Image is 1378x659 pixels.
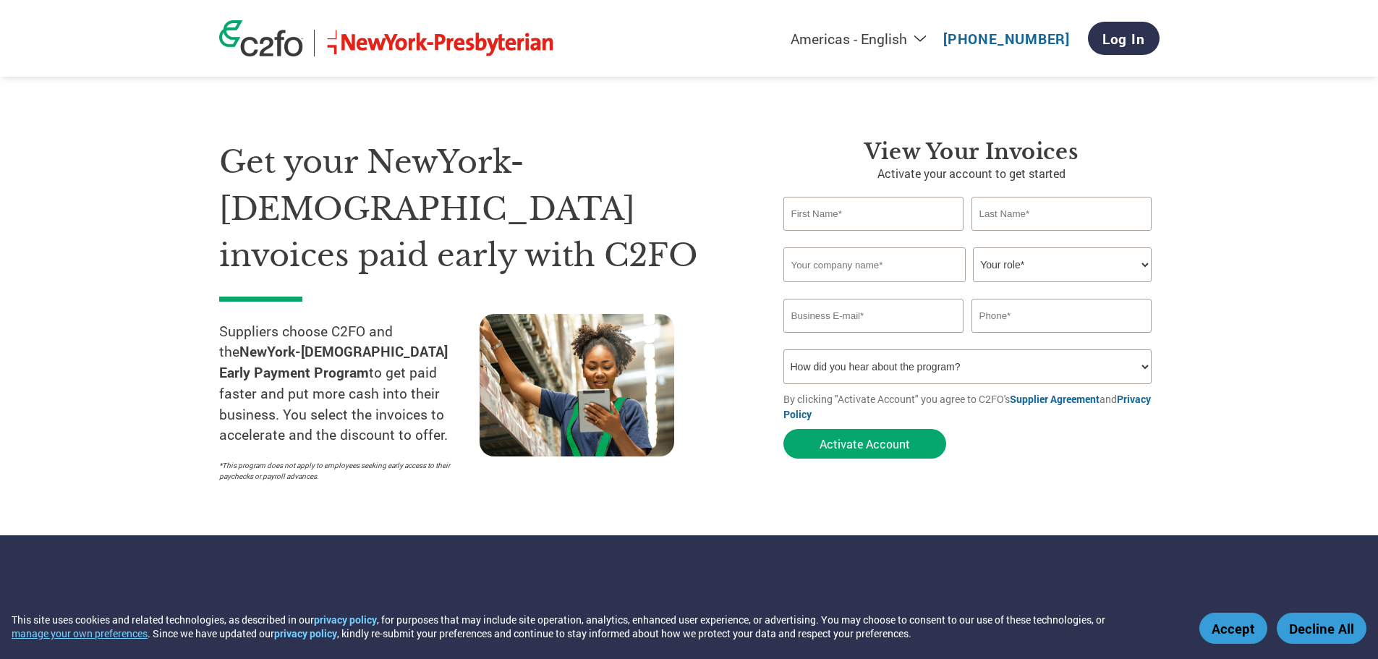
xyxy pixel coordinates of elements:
[973,247,1152,282] select: Title/Role
[783,247,966,282] input: Your company name*
[971,197,1152,231] input: Last Name*
[943,30,1070,48] a: [PHONE_NUMBER]
[219,321,480,446] p: Suppliers choose C2FO and the to get paid faster and put more cash into their business. You selec...
[219,139,740,279] h1: Get your NewYork-[DEMOGRAPHIC_DATA] invoices paid early with C2FO
[783,392,1151,421] a: Privacy Policy
[783,284,1152,293] div: Invalid company name or company name is too long
[219,600,671,629] h3: How the program works
[1010,392,1100,406] a: Supplier Agreement
[219,20,303,56] img: c2fo logo
[1088,22,1160,55] a: Log In
[1199,613,1267,644] button: Accept
[783,334,964,344] div: Inavlid Email Address
[12,613,1178,640] div: This site uses cookies and related technologies, as described in our , for purposes that may incl...
[219,460,465,482] p: *This program does not apply to employees seeking early access to their paychecks or payroll adva...
[480,314,674,456] img: supply chain worker
[274,626,337,640] a: privacy policy
[971,334,1152,344] div: Inavlid Phone Number
[314,613,377,626] a: privacy policy
[783,299,964,333] input: Invalid Email format
[783,197,964,231] input: First Name*
[783,391,1160,422] p: By clicking "Activate Account" you agree to C2FO's and
[783,165,1160,182] p: Activate your account to get started
[971,232,1152,242] div: Invalid last name or last name is too long
[783,139,1160,165] h3: View Your Invoices
[12,626,148,640] button: manage your own preferences
[971,299,1152,333] input: Phone*
[326,30,556,56] img: NewYork-Presbyterian
[783,232,964,242] div: Invalid first name or first name is too long
[1277,613,1366,644] button: Decline All
[219,342,448,381] strong: NewYork-[DEMOGRAPHIC_DATA] Early Payment Program
[783,429,946,459] button: Activate Account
